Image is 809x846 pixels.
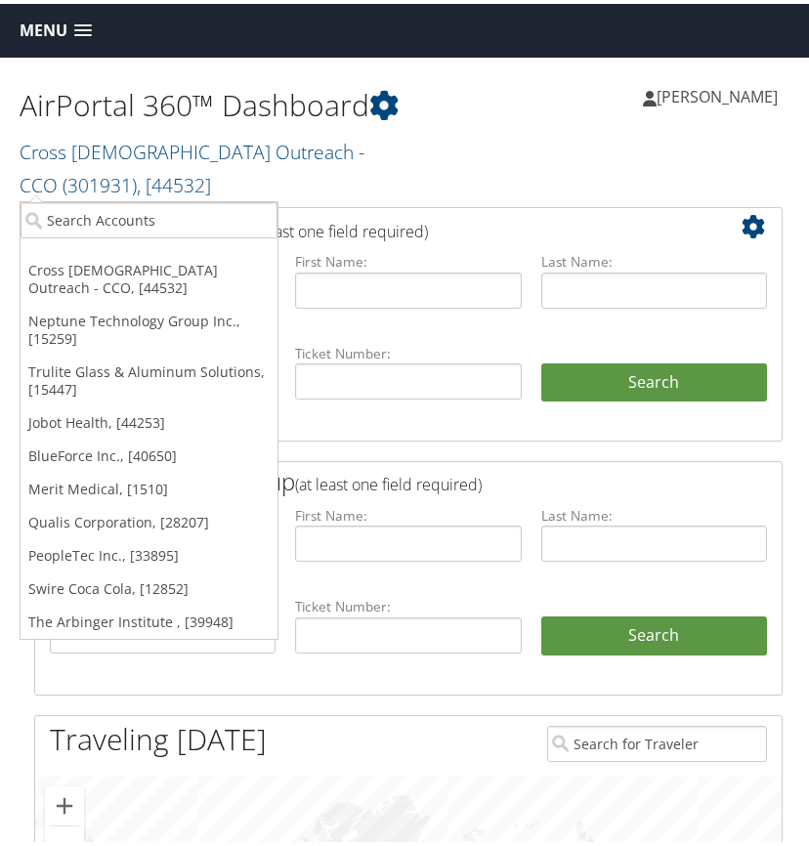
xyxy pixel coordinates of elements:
a: [PERSON_NAME] [643,63,797,122]
span: ( 301931 ) [63,168,137,194]
span: (at least one field required) [241,217,428,238]
h2: Airtinerary Lookup [50,208,704,241]
a: The Arbinger Institute , [39948] [21,602,277,635]
a: Qualis Corporation, [28207] [21,502,277,535]
span: (at least one field required) [295,470,482,491]
a: Menu [10,11,102,43]
label: First Name: [295,248,521,268]
input: Search for Traveler [547,722,767,758]
input: Search Accounts [21,198,277,234]
span: , [ 44532 ] [137,168,211,194]
h2: Savings Tracker Lookup [50,461,704,494]
a: BlueForce Inc., [40650] [21,436,277,469]
a: Merit Medical, [1510] [21,469,277,502]
a: Cross [DEMOGRAPHIC_DATA] Outreach - CCO, [44532] [21,250,277,301]
a: Cross [DEMOGRAPHIC_DATA] Outreach - CCO [20,135,364,194]
label: Last Name: [541,248,767,268]
a: Jobot Health, [44253] [21,402,277,436]
a: Search [541,613,767,652]
label: Last Name: [541,502,767,522]
h1: Traveling [DATE] [50,715,267,756]
a: Neptune Technology Group Inc., [15259] [21,301,277,352]
a: Swire Coca Cola, [12852] [21,569,277,602]
a: Trulite Glass & Aluminum Solutions, [15447] [21,352,277,402]
a: PeopleTec Inc., [33895] [21,535,277,569]
button: Search [541,360,767,399]
h1: AirPortal 360™ Dashboard [20,81,408,122]
label: Ticket Number: [295,593,521,613]
label: First Name: [295,502,521,522]
button: Zoom in [45,783,84,822]
span: [PERSON_NAME] [657,82,778,104]
label: Ticket Number: [295,340,521,360]
span: Menu [20,18,67,36]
